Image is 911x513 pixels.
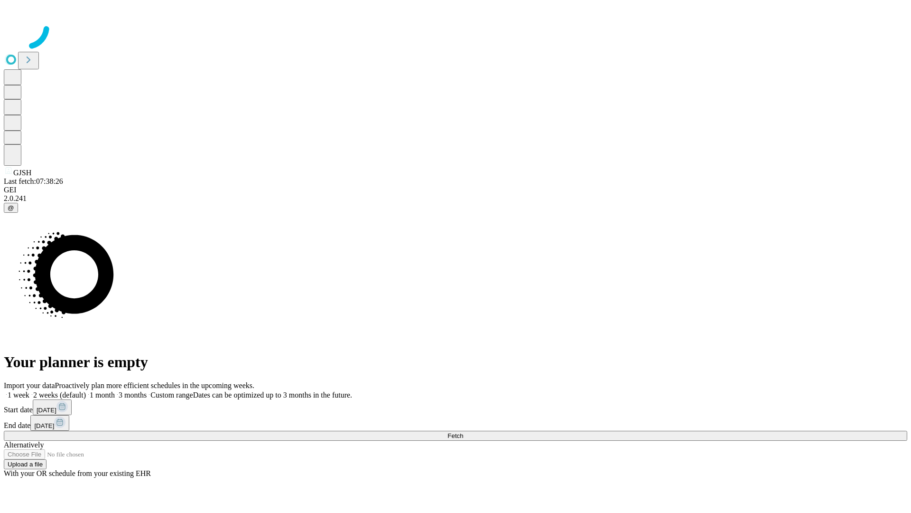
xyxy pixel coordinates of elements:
[4,353,907,371] h1: Your planner is empty
[8,204,14,211] span: @
[8,391,29,399] span: 1 week
[4,186,907,194] div: GEI
[4,459,46,469] button: Upload a file
[34,422,54,429] span: [DATE]
[4,469,151,477] span: With your OR schedule from your existing EHR
[150,391,193,399] span: Custom range
[4,381,55,389] span: Import your data
[55,381,254,389] span: Proactively plan more efficient schedules in the upcoming weeks.
[37,407,56,414] span: [DATE]
[4,415,907,431] div: End date
[33,399,72,415] button: [DATE]
[4,399,907,415] div: Start date
[4,431,907,441] button: Fetch
[13,169,31,177] span: GJSH
[119,391,147,399] span: 3 months
[447,432,463,439] span: Fetch
[4,194,907,203] div: 2.0.241
[90,391,115,399] span: 1 month
[33,391,86,399] span: 2 weeks (default)
[193,391,352,399] span: Dates can be optimized up to 3 months in the future.
[4,177,63,185] span: Last fetch: 07:38:26
[4,441,44,449] span: Alternatively
[30,415,69,431] button: [DATE]
[4,203,18,213] button: @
